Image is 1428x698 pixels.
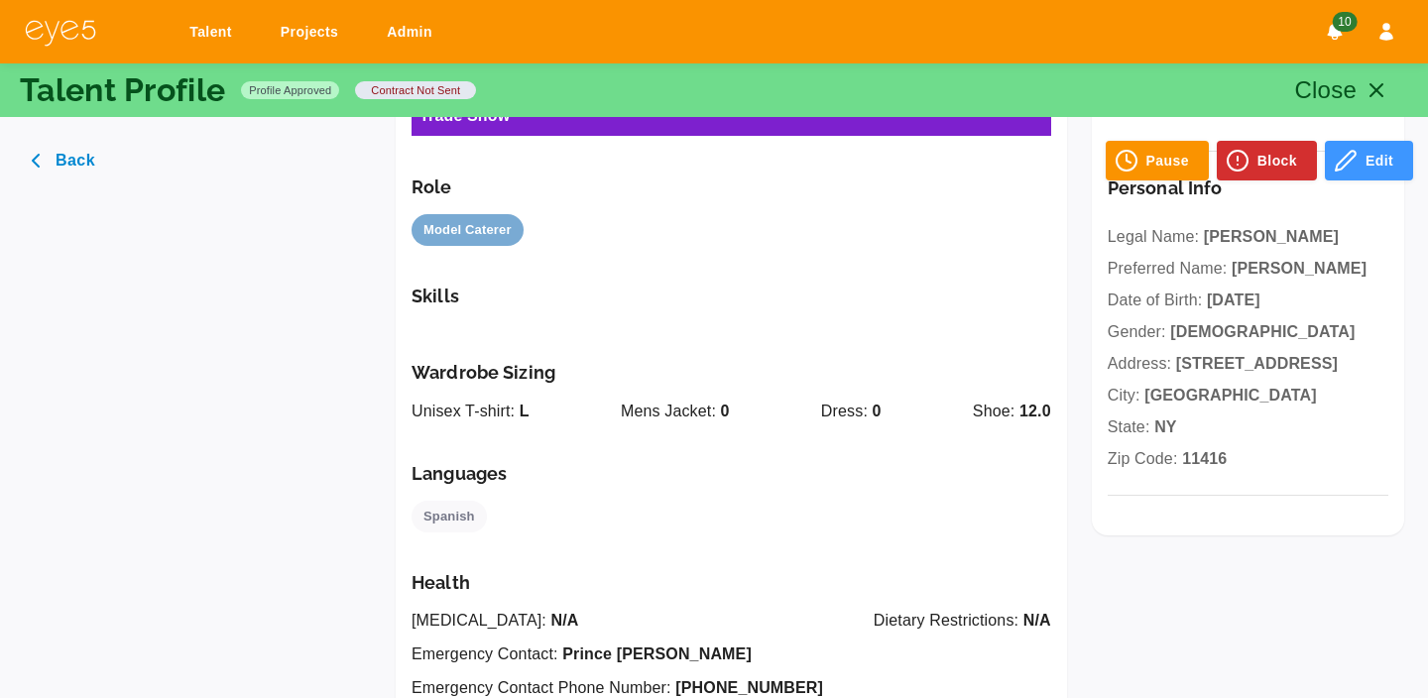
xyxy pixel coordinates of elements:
button: Notifications [1317,14,1353,50]
span: 0 [721,403,730,419]
h6: Skills [412,286,1051,307]
span: N/A [1023,612,1051,629]
span: contract not sent [363,82,468,98]
span: 0 [873,403,882,419]
p: Gender: [1108,320,1388,344]
p: Zip Code: [1108,447,1388,471]
p: Preferred Name: [1108,257,1388,281]
p: Legal Name: [1108,225,1388,249]
span: [GEOGRAPHIC_DATA] [1144,387,1317,404]
h6: Health [412,572,1051,594]
h6: Languages [412,463,1051,485]
p: Date of Birth: [1108,289,1388,312]
h6: Wardrobe Sizing [412,362,1051,384]
span: [STREET_ADDRESS] [1176,355,1338,372]
span: N/A [551,612,579,629]
p: Close [1295,72,1358,108]
span: [DEMOGRAPHIC_DATA] [1170,323,1355,340]
img: eye5 [24,18,97,47]
button: Pause [1106,141,1209,180]
span: Profile Approved [241,82,339,98]
p: State: [1108,415,1388,439]
span: 11416 [1182,450,1227,467]
span: Model Caterer [412,220,524,240]
p: Unisex T-shirt: [412,400,530,423]
p: [MEDICAL_DATA]: [412,609,579,633]
p: Emergency Contact: [412,642,752,666]
button: Back [15,141,115,180]
button: Block [1217,141,1317,180]
span: 12.0 [1019,403,1051,419]
span: L [520,403,530,419]
span: NY [1154,418,1177,435]
p: City: [1108,384,1388,407]
span: [PERSON_NAME] [1204,228,1339,245]
span: [DATE] [1207,291,1260,308]
button: Close [1282,66,1409,114]
span: [PHONE_NUMBER] [675,679,823,696]
p: Shoe: [973,400,1051,423]
a: Projects [268,14,358,51]
span: Prince [PERSON_NAME] [562,645,752,662]
p: Dress: [821,400,882,423]
button: Edit [1325,141,1413,180]
span: 10 [1332,12,1357,32]
p: Dietary Restrictions: [874,609,1051,633]
a: Admin [374,14,452,51]
a: Talent [177,14,252,51]
p: Mens Jacket: [621,400,730,423]
span: Spanish [412,507,487,526]
p: Address: [1108,352,1388,376]
p: Talent Profile [20,74,225,106]
span: [PERSON_NAME] [1232,260,1367,277]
